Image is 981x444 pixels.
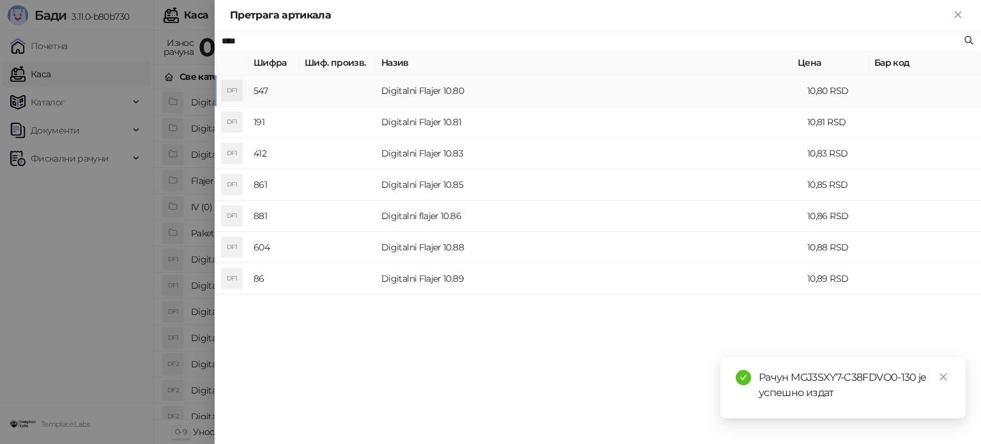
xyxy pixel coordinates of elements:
td: 86 [248,263,300,295]
td: 604 [248,232,300,263]
div: DF1 [222,268,242,289]
div: DF1 [222,112,242,132]
div: Рачун MGJ3SXY7-C38FDVO0-130 је успешно издат [759,370,950,401]
div: DF1 [222,143,242,164]
div: DF1 [222,206,242,226]
div: DF1 [222,80,242,101]
th: Шиф. произв. [300,50,376,75]
td: 10,89 RSD [802,263,879,295]
td: Digitalni Flajer 10.81 [376,107,802,138]
a: Close [936,370,950,384]
td: 10,86 RSD [802,201,879,232]
td: 10,83 RSD [802,138,879,169]
td: Digitalni Flajer 10.89 [376,263,802,295]
td: Digitalni Flajer 10.85 [376,169,802,201]
div: DF1 [222,237,242,257]
span: close [939,372,948,381]
td: 191 [248,107,300,138]
td: Digitalni Flajer 10.88 [376,232,802,263]
td: 861 [248,169,300,201]
button: Close [950,8,966,23]
span: check-circle [736,370,751,385]
td: 10,81 RSD [802,107,879,138]
td: 547 [248,75,300,107]
td: 10,85 RSD [802,169,879,201]
div: DF1 [222,174,242,195]
td: Digitalni Flajer 10.83 [376,138,802,169]
td: Digitalni flajer 10.86 [376,201,802,232]
th: Шифра [248,50,300,75]
th: Бар код [869,50,971,75]
td: 412 [248,138,300,169]
td: 881 [248,201,300,232]
div: Претрага артикала [230,8,950,23]
th: Цена [793,50,869,75]
td: 10,88 RSD [802,232,879,263]
td: 10,80 RSD [802,75,879,107]
td: Digitalni Flajer 10.80 [376,75,802,107]
th: Назив [376,50,793,75]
